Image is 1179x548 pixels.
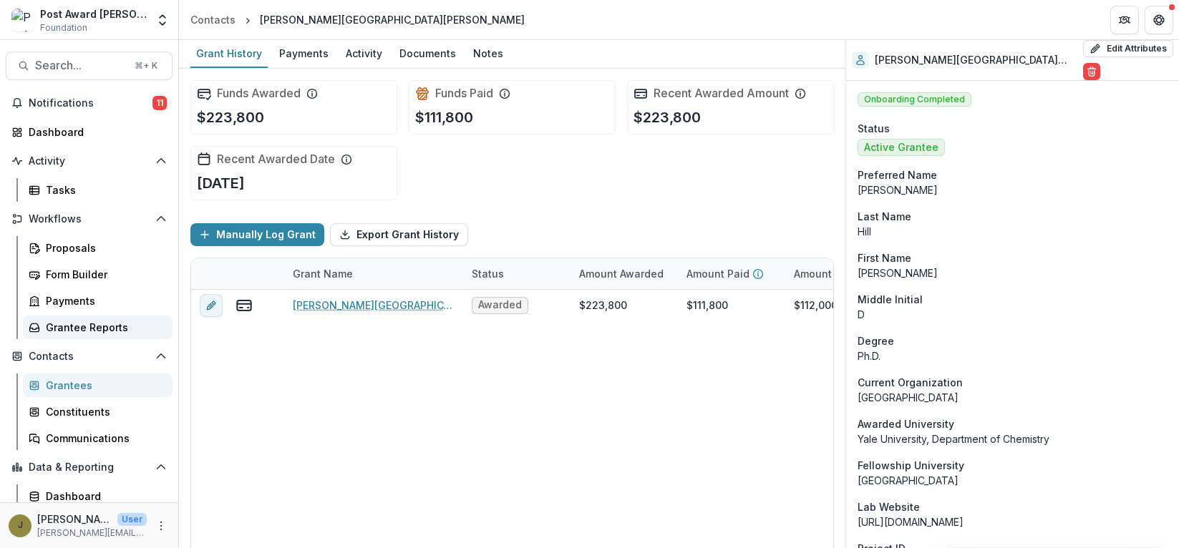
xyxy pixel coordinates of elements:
[467,43,509,64] div: Notes
[46,320,161,335] div: Grantee Reports
[478,299,522,311] span: Awarded
[185,9,241,30] a: Contacts
[330,223,468,246] button: Export Grant History
[467,40,509,68] a: Notes
[23,373,173,397] a: Grantees
[23,178,173,202] a: Tasks
[858,224,1168,239] p: Hill
[858,514,1168,529] p: [URL][DOMAIN_NAME]
[858,458,964,473] span: Fellowship University
[29,351,150,363] span: Contacts
[29,124,161,140] div: Dashboard
[273,40,334,68] a: Payments
[1145,6,1173,34] button: Get Help
[200,294,223,317] button: edit
[217,87,301,100] h2: Funds Awarded
[340,43,388,64] div: Activity
[858,167,937,182] span: Preferred Name
[23,236,173,260] a: Proposals
[197,172,245,194] p: [DATE]
[634,107,701,128] p: $223,800
[686,298,728,313] div: $111,800
[678,258,785,289] div: Amount Paid
[858,375,963,390] span: Current Organization
[1083,63,1100,80] button: Delete
[37,527,147,539] p: [PERSON_NAME][EMAIL_ADDRESS][PERSON_NAME][DOMAIN_NAME]
[40,6,147,21] div: Post Award [PERSON_NAME] Childs Memorial Fund
[858,92,971,107] span: Onboarding Completed
[858,250,911,265] span: First Name
[858,431,1168,446] p: Yale University, Department of Chemistry
[190,223,324,246] button: Manually Log Grant
[46,378,161,393] div: Grantees
[6,345,173,368] button: Open Contacts
[46,293,161,308] div: Payments
[415,107,473,128] p: $111,800
[29,461,150,474] span: Data & Reporting
[284,266,362,281] div: Grant Name
[46,404,161,419] div: Constituents
[858,307,1168,322] p: D
[864,142,938,154] span: Active Grantee
[236,297,253,314] button: view-payments
[794,298,838,313] div: $112,000
[654,87,789,100] h2: Recent Awarded Amount
[394,40,462,68] a: Documents
[858,348,1168,363] p: Ph.D.
[260,12,525,27] div: [PERSON_NAME][GEOGRAPHIC_DATA][PERSON_NAME]
[858,265,1168,280] p: [PERSON_NAME]
[152,6,173,34] button: Open entity switcher
[217,152,335,166] h2: Recent Awarded Date
[293,298,455,313] a: [PERSON_NAME][GEOGRAPHIC_DATA][PERSON_NAME] - 2024 - [PERSON_NAME] Childs Memorial Fund - Fellows...
[132,58,160,74] div: ⌘ + K
[23,426,173,450] a: Communications
[794,266,875,281] p: Amount Payable
[858,182,1168,197] div: [PERSON_NAME]
[686,266,749,281] p: Amount Paid
[29,155,150,167] span: Activity
[6,150,173,172] button: Open Activity
[23,315,173,339] a: Grantee Reports
[785,258,893,289] div: Amount Payable
[875,54,1077,67] h2: [PERSON_NAME][GEOGRAPHIC_DATA][PERSON_NAME]
[11,9,34,31] img: Post Award Jane Coffin Childs Memorial Fund
[463,266,513,281] div: Status
[6,52,173,80] button: Search...
[46,489,161,504] div: Dashboard
[23,263,173,286] a: Form Builder
[152,96,167,110] span: 11
[6,120,173,144] a: Dashboard
[18,521,23,530] div: Jamie
[284,258,463,289] div: Grant Name
[23,400,173,424] a: Constituents
[858,499,920,514] span: Lab Website
[40,21,87,34] span: Foundation
[571,258,678,289] div: Amount Awarded
[46,267,161,282] div: Form Builder
[35,59,126,72] span: Search...
[6,207,173,230] button: Open Workflows
[858,209,911,224] span: Last Name
[858,333,894,348] span: Degree
[29,213,150,225] span: Workflows
[190,43,268,64] div: Grant History
[23,289,173,313] a: Payments
[152,517,170,534] button: More
[117,513,147,526] p: User
[858,121,890,136] span: Status
[190,12,236,27] div: Contacts
[37,512,112,527] p: [PERSON_NAME]
[858,292,923,307] span: Middle Initial
[46,431,161,446] div: Communications
[197,107,264,128] p: $223,800
[571,266,672,281] div: Amount Awarded
[273,43,334,64] div: Payments
[185,9,530,30] nav: breadcrumb
[1083,40,1173,57] button: Edit Attributes
[579,298,627,313] div: $223,800
[29,97,152,109] span: Notifications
